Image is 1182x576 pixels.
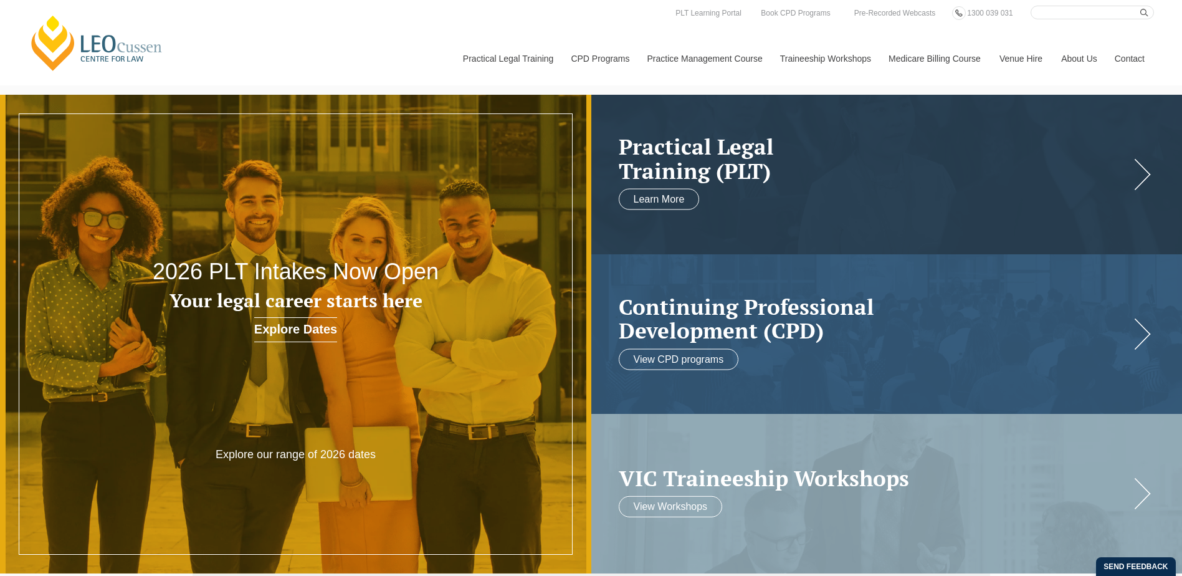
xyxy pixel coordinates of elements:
[771,32,879,85] a: Traineeship Workshops
[619,496,723,517] a: View Workshops
[851,6,939,20] a: Pre-Recorded Webcasts
[619,294,1130,342] a: Continuing ProfessionalDevelopment (CPD)
[454,32,562,85] a: Practical Legal Training
[619,135,1130,183] h2: Practical Legal Training (PLT)
[967,9,1013,17] span: 1300 039 031
[638,32,771,85] a: Practice Management Course
[990,32,1052,85] a: Venue Hire
[178,448,414,462] p: Explore our range of 2026 dates
[561,32,637,85] a: CPD Programs
[619,348,739,370] a: View CPD programs
[619,189,700,210] a: Learn More
[619,466,1130,490] a: VIC Traineeship Workshops
[619,135,1130,183] a: Practical LegalTraining (PLT)
[672,6,745,20] a: PLT Learning Portal
[1052,32,1105,85] a: About Us
[1105,32,1154,85] a: Contact
[619,294,1130,342] h2: Continuing Professional Development (CPD)
[964,6,1016,20] a: 1300 039 031
[254,317,337,342] a: Explore Dates
[118,259,473,284] h2: 2026 PLT Intakes Now Open
[118,290,473,311] h3: Your legal career starts here
[879,32,990,85] a: Medicare Billing Course
[28,14,166,72] a: [PERSON_NAME] Centre for Law
[758,6,833,20] a: Book CPD Programs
